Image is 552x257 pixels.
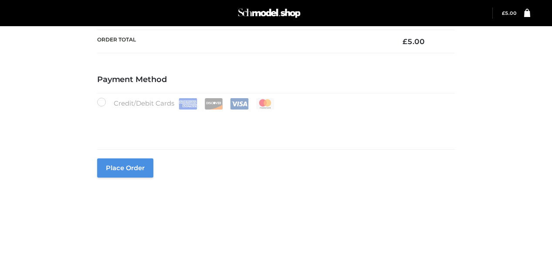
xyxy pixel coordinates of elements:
button: Place order [97,158,153,178]
img: Amex [179,98,197,110]
iframe: Secure payment input frame [95,108,453,140]
img: Discover [204,98,223,110]
th: Order Total [97,30,389,53]
bdi: 5.00 [403,37,425,46]
img: Mastercard [256,98,274,110]
a: £5.00 [502,10,517,16]
bdi: 5.00 [502,10,517,16]
h4: Payment Method [97,75,455,85]
span: £ [502,10,505,16]
img: Visa [230,98,249,110]
span: £ [403,37,407,46]
label: Credit/Debit Cards [97,98,275,110]
img: Schmodel Admin 964 [237,4,302,22]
